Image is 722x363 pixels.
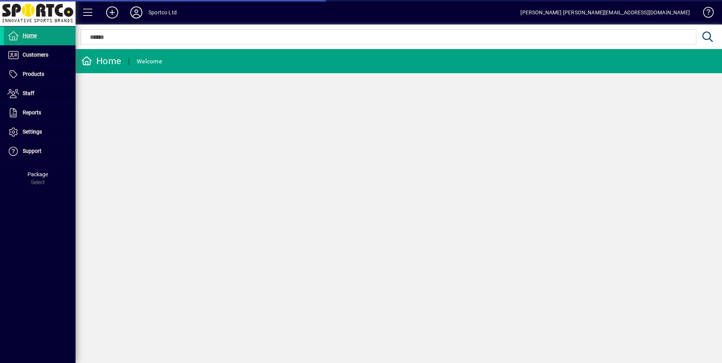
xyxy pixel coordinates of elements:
span: Home [23,32,37,38]
a: Settings [4,123,76,142]
a: Reports [4,103,76,122]
span: Reports [23,109,41,115]
span: Support [23,148,42,154]
a: Staff [4,84,76,103]
span: Customers [23,52,48,58]
div: Welcome [137,55,162,68]
a: Products [4,65,76,84]
a: Customers [4,46,76,65]
span: Products [23,71,44,77]
div: Home [81,55,121,67]
span: Settings [23,129,42,135]
a: Knowledge Base [697,2,713,26]
span: Staff [23,90,34,96]
div: Sportco Ltd [148,6,177,18]
button: Add [100,6,124,19]
span: Package [28,171,48,177]
button: Profile [124,6,148,19]
a: Support [4,142,76,161]
div: [PERSON_NAME] [PERSON_NAME][EMAIL_ADDRESS][DOMAIN_NAME] [520,6,690,18]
